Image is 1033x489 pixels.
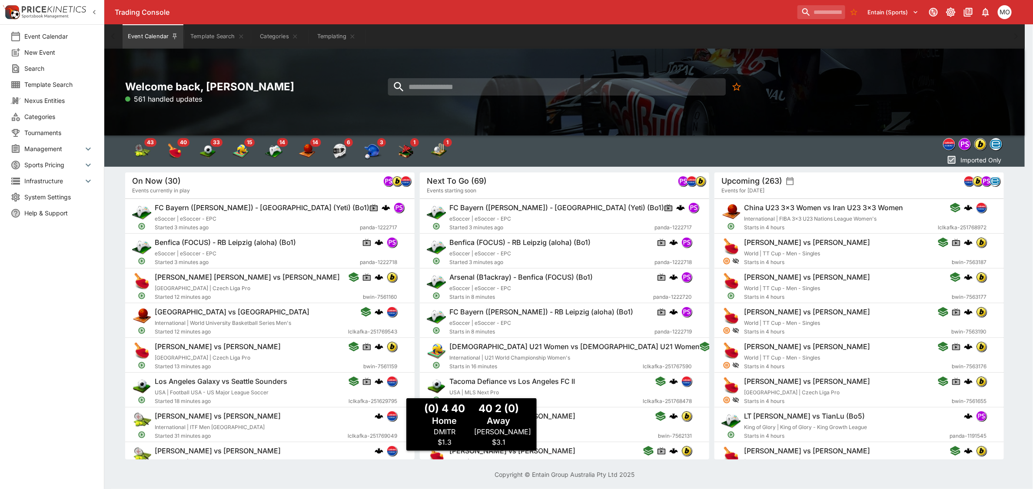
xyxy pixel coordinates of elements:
span: eSoccer | eSoccer - EPC [449,320,511,326]
img: basketball [298,142,316,160]
button: settings [786,177,794,185]
div: pandascore [688,202,699,213]
div: bwin [973,176,983,186]
img: esports.png [132,202,151,221]
span: Nexus Entities [24,96,93,105]
span: 33 [210,138,223,147]
span: bwin-7561655 [952,397,986,406]
div: cerberus [669,238,678,247]
span: Management [24,144,83,153]
img: logo-cerberus.svg [375,307,383,316]
span: bwin-7561160 [363,293,397,301]
img: pandascore.png [682,238,691,247]
img: basketball.png [721,202,741,221]
div: bwin [695,176,706,186]
span: Search [24,64,93,73]
div: cerberus [669,307,678,316]
img: logo-cerberus.svg [669,412,678,420]
span: 14 [277,138,288,147]
svg: Open [138,327,146,334]
span: Started 12 minutes ago [155,327,348,336]
svg: Open [727,292,735,300]
span: bwin-7563187 [952,258,986,267]
h6: [PERSON_NAME] vs [PERSON_NAME] [744,377,870,386]
h6: [PERSON_NAME] vs [PERSON_NAME] [155,412,281,421]
span: 14 [310,138,321,147]
h6: China U23 3x3 Women vs Iran U23 3x3 Women [744,203,903,212]
button: Event Calendar [123,24,183,49]
svg: Open [138,222,146,230]
img: esports.png [427,202,446,221]
span: panda-1222717 [654,223,692,232]
img: tennis.png [132,411,151,430]
div: cerberus [375,238,383,247]
h6: Benfica (FOCUS) - RB Leipzig (aloha) (Bo1) [449,238,591,247]
h6: [GEOGRAPHIC_DATA] vs [GEOGRAPHIC_DATA] [155,307,309,317]
div: Cricket [430,142,448,160]
img: bwin.png [387,272,397,282]
button: Notifications [978,4,993,20]
img: Sportsbook Management [22,14,69,18]
div: lclkafka [964,176,974,186]
h5: Upcoming (263) [721,176,782,186]
svg: Suspended [723,257,731,265]
div: Trading Console [115,8,794,17]
div: Snooker [397,142,415,160]
h2: Welcome back, [PERSON_NAME] [125,80,415,93]
span: bwin-7563176 [952,362,986,371]
button: No Bookmarks [847,5,861,19]
span: Starts in 8 minutes [449,293,653,301]
div: betradar [990,176,1000,186]
span: Started 13 minutes ago [155,362,363,371]
img: logo-cerberus.svg [964,203,973,212]
span: Started 3 minutes ago [449,223,654,232]
img: logo-cerberus.svg [382,203,390,212]
img: lclkafka.png [687,176,697,186]
img: logo-cerberus.svg [375,342,383,351]
div: betradar [990,138,1002,150]
img: logo-cerberus.svg [669,307,678,316]
h6: FC Bayern ([PERSON_NAME]) - RB Leipzig (aloha) (Bo1) [449,307,633,317]
img: pandascore.png [394,203,404,212]
div: Soccer [199,142,216,160]
div: pandascore [681,307,692,317]
button: Connected to PK [926,4,941,20]
span: bwin-7561159 [363,362,397,371]
img: esports [265,142,282,160]
span: panda-1222720 [653,293,692,301]
img: betradar.png [990,176,1000,186]
button: Categories [252,24,307,49]
img: motor_racing [331,142,349,160]
div: Motor Racing [331,142,349,160]
svg: Open [432,222,440,230]
img: logo-cerberus.svg [964,307,973,316]
div: cerberus [669,377,678,386]
div: cerberus [964,342,973,351]
img: logo-cerberus.svg [964,342,973,351]
img: table_tennis [166,142,183,160]
span: lclkafka-251769049 [348,432,397,440]
div: bwin [387,272,397,282]
h6: Tacoma Defiance vs Los Angeles FC II [449,377,575,386]
img: PriceKinetics [22,6,86,13]
span: 3 [377,138,386,147]
img: lclkafka.png [964,176,974,186]
img: table_tennis.png [721,237,741,256]
img: bwin.png [392,176,402,186]
span: eSoccer | eSoccer - EPC [449,250,511,257]
img: bwin.png [973,176,983,186]
svg: Open [432,327,440,334]
div: Esports [265,142,282,160]
div: lclkafka [387,376,397,387]
h6: [PERSON_NAME] vs [PERSON_NAME] [744,238,870,247]
span: Started 3 minutes ago [449,258,654,267]
img: PriceKinetics Logo [3,3,20,21]
p: Imported Only [960,155,1001,165]
img: table_tennis.png [132,272,151,291]
span: [GEOGRAPHIC_DATA] | Czech Liga Pro [155,354,250,361]
span: International | World University Basketball Series Men's [155,320,291,326]
div: lclkafka [687,176,697,186]
span: International | U21 World Championship Women's [449,354,570,361]
img: esports.png [427,237,446,256]
img: table_tennis.png [132,341,151,360]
